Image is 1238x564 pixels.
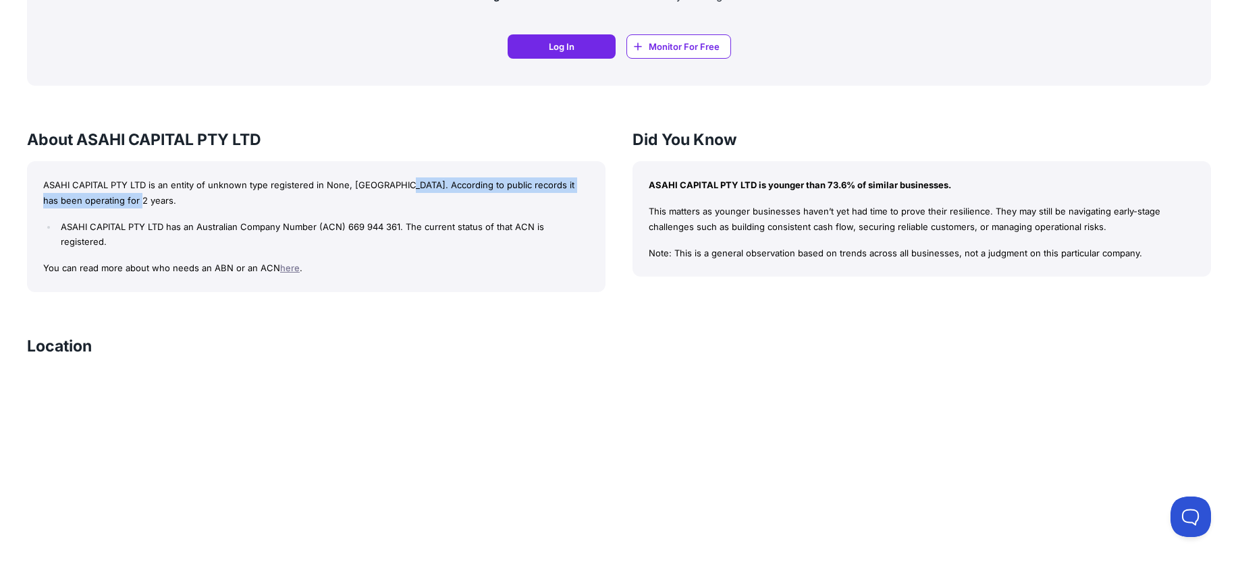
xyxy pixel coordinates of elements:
[549,40,574,53] span: Log In
[626,34,731,59] a: Monitor For Free
[280,262,300,273] a: here
[43,260,589,276] p: You can read more about who needs an ABN or an ACN .
[649,40,720,53] span: Monitor For Free
[43,177,589,208] p: ASAHI CAPITAL PTY LTD is an entity of unknown type registered in None, [GEOGRAPHIC_DATA]. Accordi...
[27,129,605,150] h3: About ASAHI CAPITAL PTY LTD
[649,204,1195,235] p: This matters as younger businesses haven’t yet had time to prove their resilience. They may still...
[649,177,1195,193] p: ASAHI CAPITAL PTY LTD is younger than 73.6% of similar businesses.
[57,219,589,250] li: ASAHI CAPITAL PTY LTD has an Australian Company Number (ACN) 669 944 361. The current status of t...
[633,129,1211,150] h3: Did You Know
[508,34,616,59] a: Log In
[649,246,1195,261] p: Note: This is a general observation based on trends across all businesses, not a judgment on this...
[27,335,92,357] h3: Location
[1170,497,1211,537] iframe: Toggle Customer Support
